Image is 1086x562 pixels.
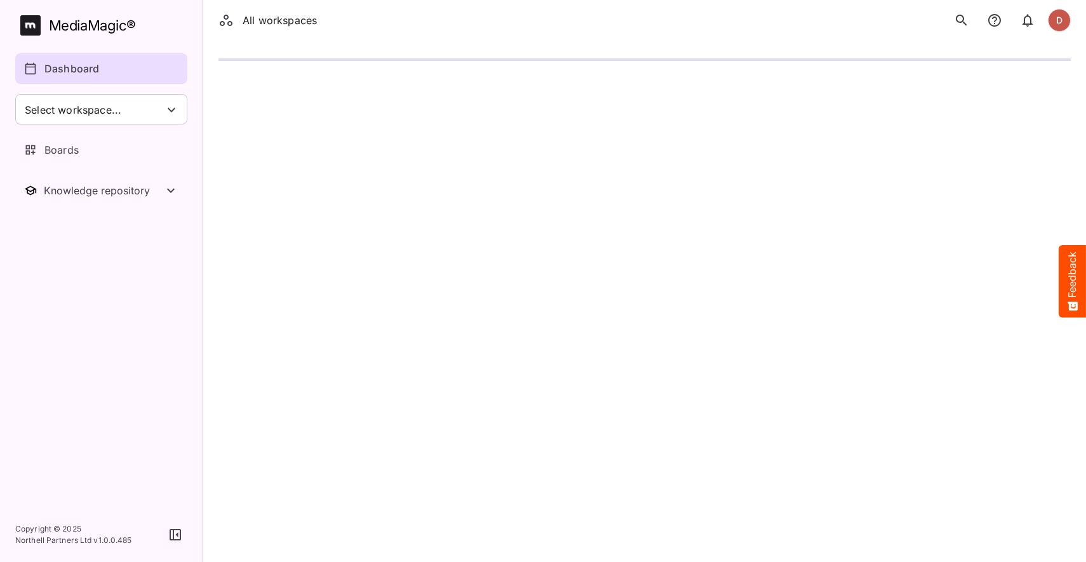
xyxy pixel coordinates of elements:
[44,142,79,157] p: Boards
[1015,8,1040,33] button: notifications
[982,8,1007,33] button: notifications
[1059,245,1086,318] button: Feedback
[15,135,187,165] a: Boards
[20,15,187,36] a: MediaMagic®
[15,175,187,206] button: Toggle Knowledge repository
[15,535,132,546] p: Northell Partners Ltd v 1.0.0.485
[15,53,187,84] a: Dashboard
[949,8,974,33] button: search
[25,103,121,117] span: Select workspace...
[15,175,187,206] nav: Knowledge repository
[15,523,132,535] p: Copyright © 2025
[49,15,136,36] div: MediaMagic ®
[1048,9,1071,32] div: D
[44,184,163,197] div: Knowledge repository
[44,61,99,76] p: Dashboard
